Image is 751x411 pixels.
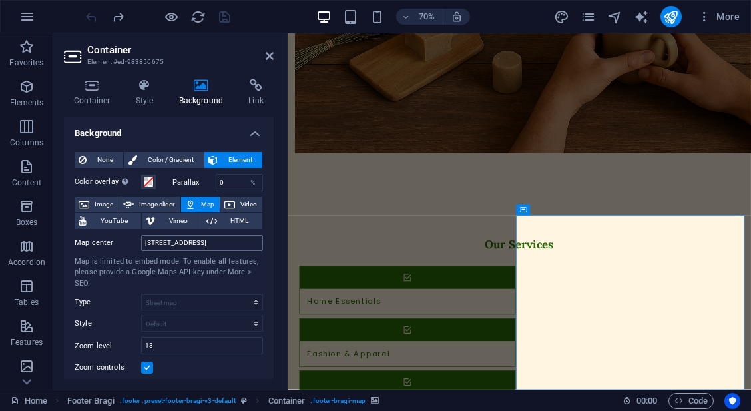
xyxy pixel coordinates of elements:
p: Columns [10,137,43,148]
label: Style [75,316,141,332]
button: Click here to leave preview mode and continue editing [163,9,179,25]
span: More [698,10,740,23]
h2: Container [87,44,274,56]
span: . footer-bragi-map [310,393,366,409]
nav: breadcrumb [67,393,379,409]
div: Map is limited to embed mode. To enable all features, please provide a Google Maps API key under ... [75,256,263,290]
button: More [692,6,745,27]
label: Type [75,294,141,310]
button: Color / Gradient [124,152,204,168]
button: reload [190,9,206,25]
button: Image slider [119,197,180,212]
span: 00 00 [636,393,657,409]
i: This element contains a background [371,397,379,404]
i: AI Writer [634,9,649,25]
i: Reload page [190,9,206,25]
i: On resize automatically adjust zoom level to fit chosen device. [451,11,463,23]
button: 70% [396,9,443,25]
span: Map [200,197,216,212]
span: Click to select. Double-click to edit [268,393,306,409]
span: YouTube [91,213,137,229]
button: Code [668,393,714,409]
h6: 70% [416,9,437,25]
button: design [554,9,570,25]
button: Usercentrics [724,393,740,409]
h6: Session time [623,393,658,409]
h3: Element #ed-983850675 [87,56,247,68]
p: Content [12,177,41,188]
div: % [244,175,262,191]
span: Color / Gradient [141,152,200,168]
button: Video [220,197,262,212]
label: Map center [75,235,141,251]
button: Vimeo [142,213,201,229]
span: Vimeo [159,213,197,229]
span: None [91,152,119,168]
i: Pages (Ctrl+Alt+S) [581,9,596,25]
button: Map [181,197,220,212]
span: : [646,396,648,406]
p: Boxes [16,217,38,228]
label: Color overlay [75,174,141,190]
h4: Style [126,79,169,107]
label: Parallax [172,179,216,186]
button: None [75,152,123,168]
p: Tables [15,297,39,308]
button: redo [110,9,126,25]
i: Publish [663,9,678,25]
p: Elements [10,97,44,108]
span: HTML [221,213,258,229]
h4: Link [238,79,274,107]
button: YouTube [75,213,141,229]
button: publish [660,6,682,27]
label: Zoom level [75,342,141,350]
span: Click to select. Double-click to edit [67,393,115,409]
button: Image [75,197,119,212]
span: Image [93,197,115,212]
button: pages [581,9,597,25]
i: Redo: Add element (Ctrl+Y, ⌘+Y) [111,9,126,25]
i: This element is a customizable preset [241,397,247,404]
span: . footer .preset-footer-bragi-v3-default [120,393,236,409]
button: text_generator [634,9,650,25]
button: navigator [607,9,623,25]
span: Image slider [138,197,176,212]
h4: Container [64,79,126,107]
button: Element [204,152,262,168]
button: HTML [202,213,262,229]
p: Features [11,337,43,348]
h4: Background [64,117,274,141]
span: Video [239,197,258,212]
label: Zoom controls [75,360,141,376]
i: Navigator [607,9,623,25]
span: Code [674,393,708,409]
span: Element [222,152,258,168]
p: Accordion [8,257,45,268]
i: Design (Ctrl+Alt+Y) [554,9,569,25]
a: Click to cancel selection. Double-click to open Pages [11,393,47,409]
p: Favorites [9,57,43,68]
h4: Background [169,79,239,107]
